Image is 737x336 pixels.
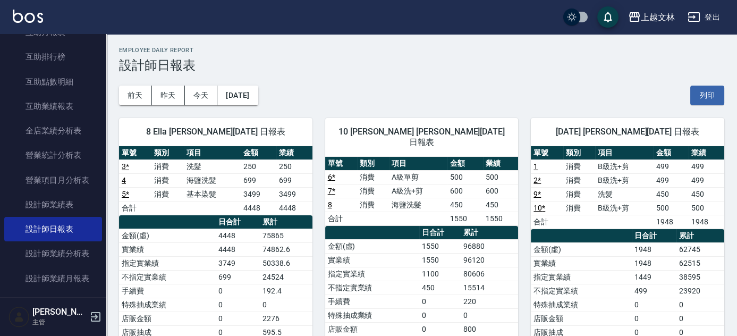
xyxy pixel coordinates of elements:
[461,226,518,240] th: 累計
[447,184,483,198] td: 600
[32,317,87,327] p: 主管
[325,157,357,171] th: 單號
[461,253,518,267] td: 96120
[325,157,519,226] table: a dense table
[632,298,676,312] td: 0
[276,159,312,173] td: 250
[119,270,216,284] td: 不指定實業績
[260,284,312,298] td: 192.4
[119,58,724,73] h3: 設計師日報表
[563,201,595,215] td: 消費
[389,198,447,212] td: 海鹽洗髮
[185,86,218,105] button: 今天
[533,162,538,171] a: 1
[325,253,419,267] td: 實業績
[447,157,483,171] th: 金額
[632,242,676,256] td: 1948
[676,242,724,256] td: 62745
[357,170,389,184] td: 消費
[531,270,632,284] td: 指定實業績
[216,256,260,270] td: 3749
[241,201,277,215] td: 4448
[483,212,519,225] td: 1550
[122,176,126,184] a: 4
[276,201,312,215] td: 4448
[563,187,595,201] td: 消費
[689,215,724,229] td: 1948
[389,170,447,184] td: A級單剪
[325,295,419,308] td: 手續費
[461,295,518,308] td: 220
[654,187,689,201] td: 450
[531,256,632,270] td: 實業績
[389,157,447,171] th: 項目
[216,284,260,298] td: 0
[276,146,312,160] th: 業績
[654,146,689,160] th: 金額
[151,187,184,201] td: 消費
[216,270,260,284] td: 699
[119,201,151,215] td: 合計
[216,242,260,256] td: 4448
[654,173,689,187] td: 499
[447,212,483,225] td: 1550
[483,184,519,198] td: 600
[676,229,724,243] th: 累計
[419,295,461,308] td: 0
[4,143,102,167] a: 營業統計分析表
[325,308,419,322] td: 特殊抽成業績
[689,201,724,215] td: 500
[389,184,447,198] td: A級洗+剪
[4,168,102,192] a: 營業項目月分析表
[595,187,654,201] td: 洗髮
[597,6,619,28] button: save
[151,146,184,160] th: 類別
[119,312,216,325] td: 店販金額
[595,146,654,160] th: 項目
[483,157,519,171] th: 業績
[461,239,518,253] td: 96880
[9,306,30,327] img: Person
[260,270,312,284] td: 24524
[325,212,357,225] td: 合計
[689,187,724,201] td: 450
[676,256,724,270] td: 62515
[683,7,724,27] button: 登出
[260,229,312,242] td: 75865
[676,298,724,312] td: 0
[241,159,277,173] td: 250
[151,159,184,173] td: 消費
[184,159,240,173] td: 洗髮
[241,187,277,201] td: 3499
[4,45,102,69] a: 互助排行榜
[260,298,312,312] td: 0
[676,312,724,325] td: 0
[4,94,102,119] a: 互助業績報表
[641,11,675,24] div: 上越文林
[624,6,679,28] button: 上越文林
[357,198,389,212] td: 消費
[119,47,724,54] h2: Employee Daily Report
[461,281,518,295] td: 15514
[119,242,216,256] td: 實業績
[325,322,419,336] td: 店販金額
[544,127,711,137] span: [DATE] [PERSON_NAME][DATE] 日報表
[531,146,724,229] table: a dense table
[461,322,518,336] td: 800
[260,242,312,256] td: 74862.6
[419,308,461,322] td: 0
[325,267,419,281] td: 指定實業績
[184,173,240,187] td: 海鹽洗髮
[260,215,312,229] th: 累計
[4,217,102,241] a: 設計師日報表
[632,312,676,325] td: 0
[595,173,654,187] td: B級洗+剪
[483,198,519,212] td: 450
[531,215,563,229] td: 合計
[563,173,595,187] td: 消費
[276,173,312,187] td: 699
[689,159,724,173] td: 499
[4,291,102,315] a: 設計師排行榜
[531,146,563,160] th: 單號
[419,253,461,267] td: 1550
